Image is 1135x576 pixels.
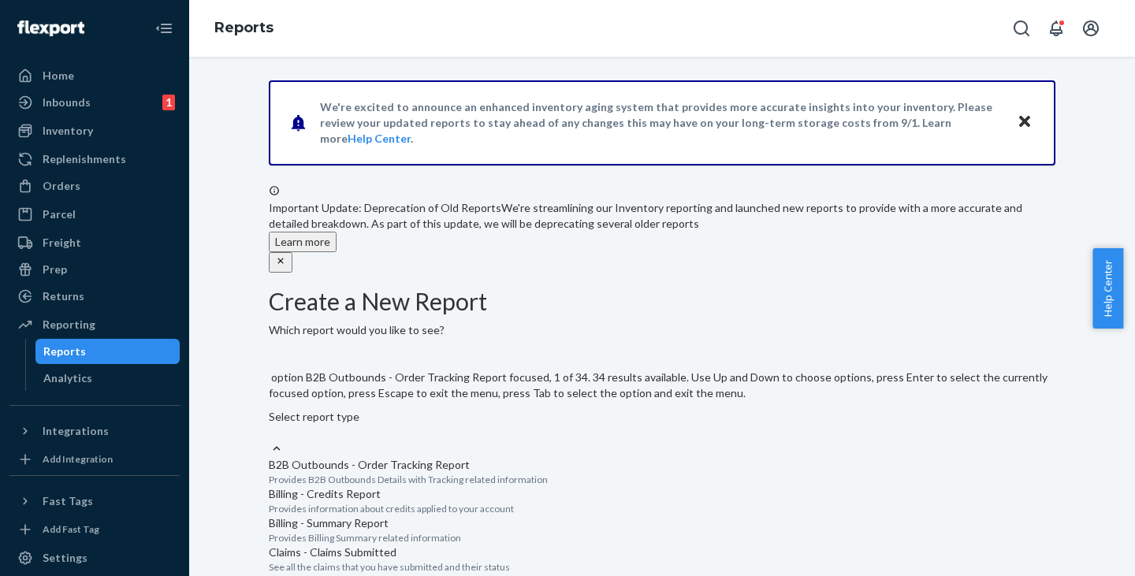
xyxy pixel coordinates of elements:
[9,63,180,88] a: Home
[35,366,180,391] a: Analytics
[1092,248,1123,329] button: Help Center
[9,312,180,337] a: Reporting
[9,202,180,227] a: Parcel
[269,425,270,440] input: option B2B Outbounds - Order Tracking Report focused, 1 of 34. 34 results available. Use Up and D...
[9,418,180,444] button: Integrations
[162,95,175,110] div: 1
[269,531,1055,544] p: Provides Billing Summary related information
[269,502,1055,515] p: Provides information about credits applied to your account
[9,230,180,255] a: Freight
[269,515,1055,531] p: Billing - Summary Report
[43,68,74,84] div: Home
[9,489,180,514] button: Fast Tags
[43,288,84,304] div: Returns
[9,520,180,539] a: Add Fast Tag
[43,423,109,439] div: Integrations
[269,473,1055,486] p: Provides B2B Outbounds Details with Tracking related information
[9,147,180,172] a: Replenishments
[43,452,113,466] div: Add Integration
[9,284,180,309] a: Returns
[1075,13,1107,44] button: Open account menu
[43,206,76,222] div: Parcel
[9,118,180,143] a: Inventory
[320,99,1002,147] p: We're excited to announce an enhanced inventory aging system that provides more accurate insights...
[1006,13,1037,44] button: Open Search Box
[43,262,67,277] div: Prep
[269,544,1055,560] p: Claims - Claims Submitted
[43,550,87,566] div: Settings
[43,317,95,333] div: Reporting
[43,493,93,509] div: Fast Tags
[43,151,126,167] div: Replenishments
[43,235,81,251] div: Freight
[9,173,180,199] a: Orders
[348,132,411,145] a: Help Center
[43,522,99,536] div: Add Fast Tag
[269,201,501,214] span: Important Update: Deprecation of Old Reports
[43,123,93,139] div: Inventory
[9,450,180,469] a: Add Integration
[43,95,91,110] div: Inbounds
[214,19,274,36] a: Reports
[202,6,286,51] ol: breadcrumbs
[269,322,1055,338] p: Which report would you like to see?
[269,486,1055,502] p: Billing - Credits Report
[269,288,1055,314] h2: Create a New Report
[269,370,1055,401] p: option B2B Outbounds - Order Tracking Report focused, 1 of 34. 34 results available. Use Up and D...
[148,13,180,44] button: Close Navigation
[43,178,80,194] div: Orders
[1040,13,1072,44] button: Open notifications
[43,344,86,359] div: Reports
[9,545,180,570] a: Settings
[17,20,84,36] img: Flexport logo
[35,339,180,364] a: Reports
[1014,111,1035,134] button: Close
[269,457,1055,473] p: B2B Outbounds - Order Tracking Report
[269,560,1055,574] p: See all the claims that you have submitted and their status
[269,232,337,252] button: Learn more
[269,201,1022,230] span: We're streamlining our Inventory reporting and launched new reports to provide with a more accura...
[269,409,1055,425] div: Select report type
[269,252,292,273] button: close
[43,370,92,386] div: Analytics
[9,90,180,115] a: Inbounds1
[9,257,180,282] a: Prep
